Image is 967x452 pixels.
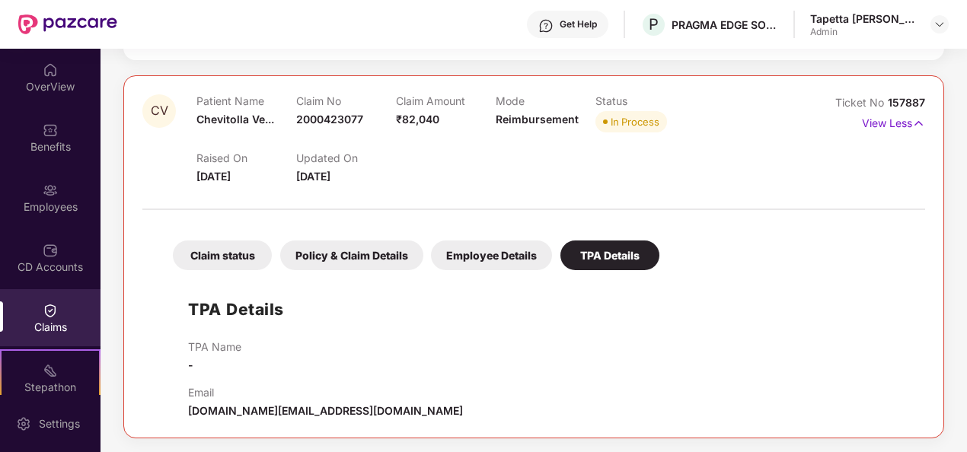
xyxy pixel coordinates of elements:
p: Patient Name [196,94,296,107]
span: - [188,358,193,371]
div: Policy & Claim Details [280,240,423,270]
p: Claim Amount [396,94,496,107]
p: Email [188,386,463,399]
img: svg+xml;base64,PHN2ZyB4bWxucz0iaHR0cDovL3d3dy53My5vcmcvMjAwMC9zdmciIHdpZHRoPSIyMSIgaGVpZ2h0PSIyMC... [43,363,58,378]
span: [DOMAIN_NAME][EMAIL_ADDRESS][DOMAIN_NAME] [188,404,463,417]
p: Updated On [296,151,396,164]
span: 157887 [888,96,925,109]
p: Raised On [196,151,296,164]
span: ₹82,040 [396,113,439,126]
p: Mode [496,94,595,107]
div: PRAGMA EDGE SOFTWARE SERVICES PRIVATE LIMITED [672,18,778,32]
div: Get Help [560,18,597,30]
span: Reimbursement [496,113,579,126]
div: Admin [810,26,917,38]
img: svg+xml;base64,PHN2ZyBpZD0iQ0RfQWNjb3VudHMiIGRhdGEtbmFtZT0iQ0QgQWNjb3VudHMiIHhtbG5zPSJodHRwOi8vd3... [43,243,58,258]
img: svg+xml;base64,PHN2ZyBpZD0iSG9tZSIgeG1sbnM9Imh0dHA6Ly93d3cudzMub3JnLzIwMDAvc3ZnIiB3aWR0aD0iMjAiIG... [43,62,58,78]
p: Status [595,94,695,107]
img: New Pazcare Logo [18,14,117,34]
img: svg+xml;base64,PHN2ZyBpZD0iU2V0dGluZy0yMHgyMCIgeG1sbnM9Imh0dHA6Ly93d3cudzMub3JnLzIwMDAvc3ZnIiB3aW... [16,416,31,431]
div: Settings [34,416,85,431]
span: Chevitolla Ve... [196,113,274,126]
p: TPA Name [188,340,241,353]
img: svg+xml;base64,PHN2ZyBpZD0iRHJvcGRvd24tMzJ4MzIiIHhtbG5zPSJodHRwOi8vd3d3LnczLm9yZy8yMDAwL3N2ZyIgd2... [933,18,946,30]
span: 2000423077 [296,113,363,126]
img: svg+xml;base64,PHN2ZyBpZD0iRW1wbG95ZWVzIiB4bWxucz0iaHR0cDovL3d3dy53My5vcmcvMjAwMC9zdmciIHdpZHRoPS... [43,183,58,198]
img: svg+xml;base64,PHN2ZyB4bWxucz0iaHR0cDovL3d3dy53My5vcmcvMjAwMC9zdmciIHdpZHRoPSIxNyIgaGVpZ2h0PSIxNy... [912,115,925,132]
span: Ticket No [835,96,888,109]
p: Claim No [296,94,396,107]
span: P [649,15,659,33]
img: svg+xml;base64,PHN2ZyBpZD0iQmVuZWZpdHMiIHhtbG5zPSJodHRwOi8vd3d3LnczLm9yZy8yMDAwL3N2ZyIgd2lkdGg9Ij... [43,123,58,138]
div: Claim status [173,240,272,270]
div: In Process [611,114,659,129]
img: svg+xml;base64,PHN2ZyBpZD0iSGVscC0zMngzMiIgeG1sbnM9Imh0dHA6Ly93d3cudzMub3JnLzIwMDAvc3ZnIiB3aWR0aD... [538,18,554,33]
p: View Less [862,111,925,132]
div: Stepathon [2,380,99,395]
span: CV [151,104,168,117]
div: TPA Details [560,240,659,270]
div: Tapetta [PERSON_NAME] [PERSON_NAME] [810,11,917,26]
span: [DATE] [296,170,330,183]
div: Employee Details [431,240,552,270]
img: svg+xml;base64,PHN2ZyBpZD0iQ2xhaW0iIHhtbG5zPSJodHRwOi8vd3d3LnczLm9yZy8yMDAwL3N2ZyIgd2lkdGg9IjIwIi... [43,303,58,318]
h1: TPA Details [188,297,284,322]
span: [DATE] [196,170,231,183]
